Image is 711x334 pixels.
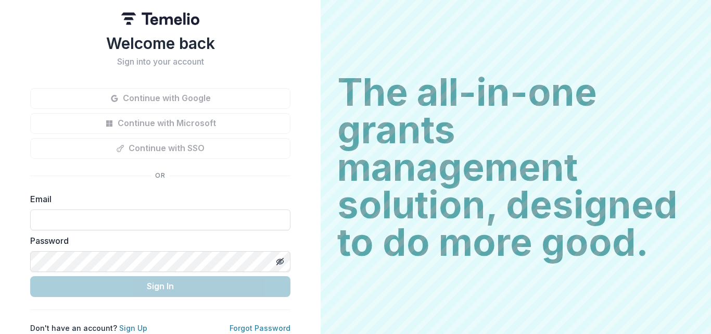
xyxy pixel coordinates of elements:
img: Temelio [121,13,199,25]
h2: Sign into your account [30,57,290,67]
button: Toggle password visibility [272,253,288,270]
button: Continue with Google [30,88,290,109]
button: Continue with SSO [30,138,290,159]
button: Sign In [30,276,290,297]
button: Continue with Microsoft [30,113,290,134]
label: Password [30,234,284,247]
a: Sign Up [119,324,147,332]
h1: Welcome back [30,34,290,53]
a: Forgot Password [230,324,290,332]
p: Don't have an account? [30,323,147,333]
label: Email [30,193,284,205]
